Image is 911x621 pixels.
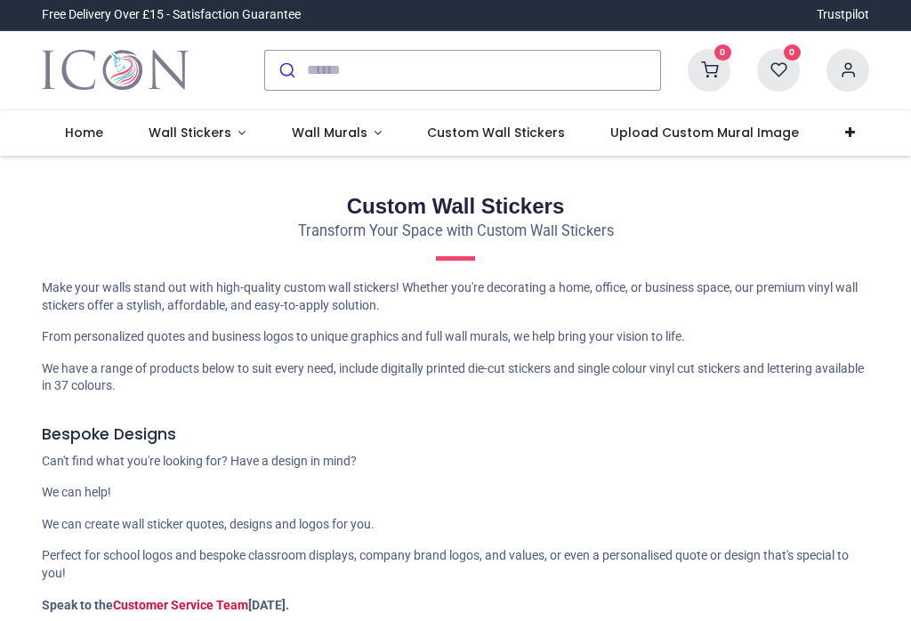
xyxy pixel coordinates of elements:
[42,6,301,24] div: Free Delivery Over £15 - Satisfaction Guarantee
[42,598,289,612] strong: Speak to the [DATE].
[42,45,189,95] img: Icon Wall Stickers
[610,124,799,141] span: Upload Custom Mural Image
[42,453,869,471] p: Can't find what you're looking for? Have a design in mind?
[42,360,869,395] p: We have a range of products below to suit every need, include digitally printed die-cut stickers ...
[113,598,248,612] a: Customer Service Team
[42,279,869,314] p: Make your walls stand out with high-quality custom wall stickers! Whether you're decorating a hom...
[269,110,405,157] a: Wall Murals
[42,191,869,222] h2: Custom Wall Stickers
[149,124,231,141] span: Wall Stickers
[688,61,730,76] a: 0
[784,44,801,61] sup: 0
[42,423,869,446] h5: Bespoke Designs
[817,6,869,24] a: Trustpilot
[42,222,869,242] p: Transform Your Space with Custom Wall Stickers
[42,516,869,534] p: We can create wall sticker quotes, designs and logos for you.
[65,124,103,141] span: Home
[125,110,269,157] a: Wall Stickers
[714,44,731,61] sup: 0
[292,124,367,141] span: Wall Murals
[427,124,565,141] span: Custom Wall Stickers
[42,45,189,95] a: Logo of Icon Wall Stickers
[42,328,869,346] p: From personalized quotes and business logos to unique graphics and full wall murals, we help brin...
[757,61,800,76] a: 0
[42,547,869,582] p: Perfect for school logos and bespoke classroom displays, company brand logos, and values, or even...
[265,51,307,90] button: Submit
[42,484,869,502] p: We can help!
